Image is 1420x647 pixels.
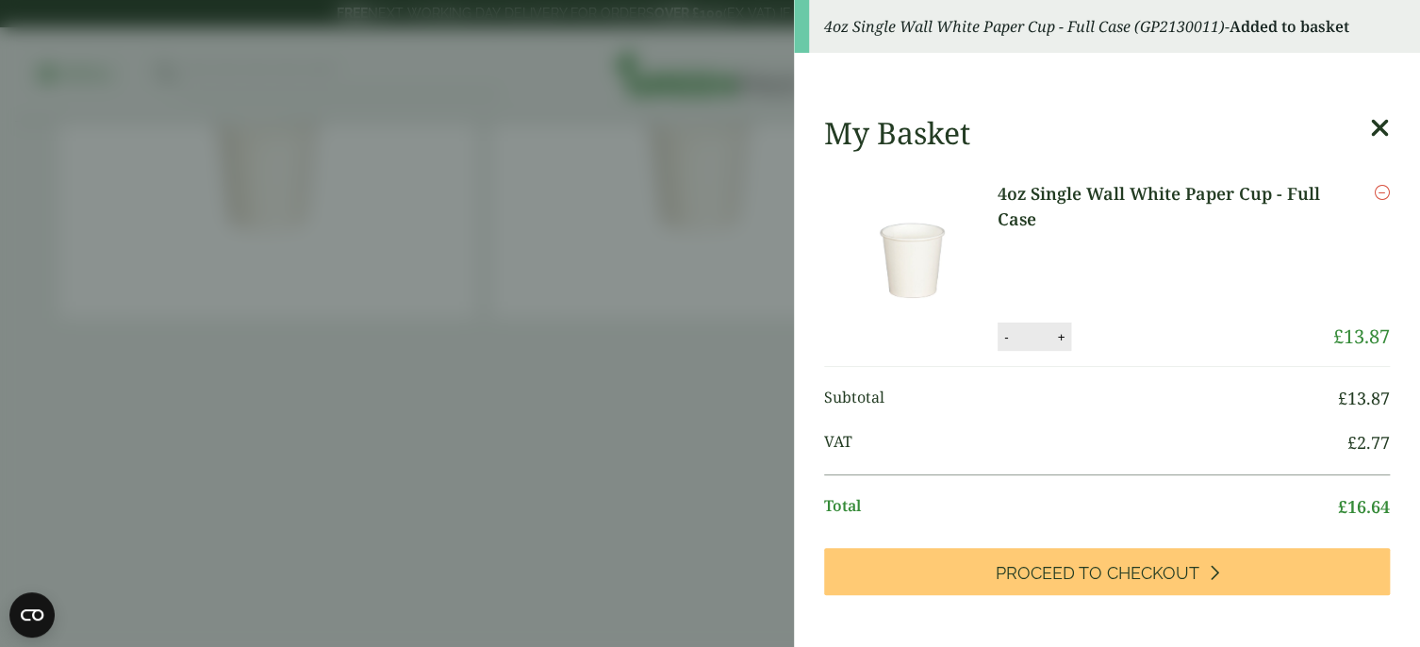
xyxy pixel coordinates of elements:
[996,563,1199,584] span: Proceed to Checkout
[824,386,1338,411] span: Subtotal
[1338,495,1347,518] span: £
[9,592,55,638] button: Open CMP widget
[1333,323,1344,349] span: £
[999,329,1014,345] button: -
[824,430,1347,456] span: VAT
[1051,329,1070,345] button: +
[1338,387,1347,409] span: £
[1375,181,1390,204] a: Remove this item
[1347,431,1390,454] bdi: 2.77
[824,494,1338,520] span: Total
[998,181,1333,232] a: 4oz Single Wall White Paper Cup - Full Case
[1338,495,1390,518] bdi: 16.64
[824,548,1390,595] a: Proceed to Checkout
[1333,323,1390,349] bdi: 13.87
[824,115,970,151] h2: My Basket
[1230,16,1349,37] strong: Added to basket
[824,16,1225,37] em: 4oz Single Wall White Paper Cup - Full Case (GP2130011)
[1338,387,1390,409] bdi: 13.87
[828,181,998,351] img: 4oz Single Wall White Paper Cup-Full Case of-0
[1347,431,1357,454] span: £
